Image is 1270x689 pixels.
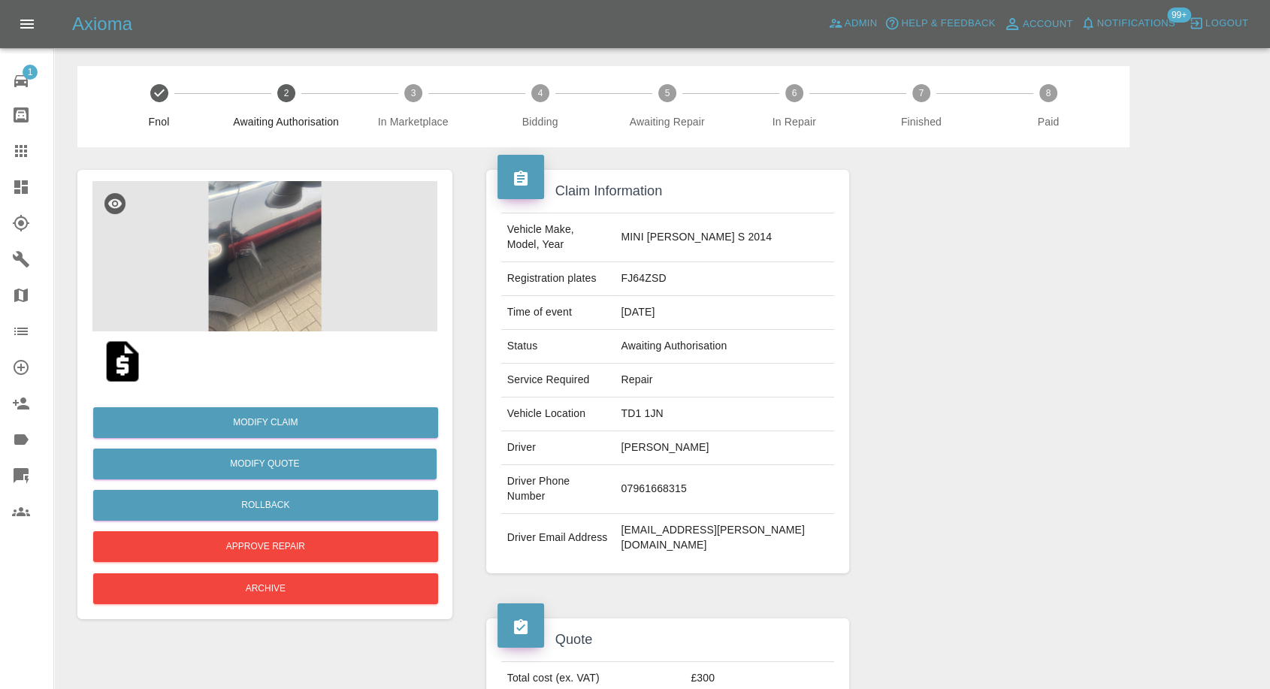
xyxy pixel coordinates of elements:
[824,12,881,35] a: Admin
[990,114,1105,129] span: Paid
[791,88,797,98] text: 6
[355,114,470,129] span: In Marketplace
[23,65,38,80] span: 1
[1167,8,1191,23] span: 99+
[93,490,438,521] button: Rollback
[228,114,343,129] span: Awaiting Authorisation
[1185,12,1252,35] button: Logout
[615,213,834,262] td: MINI [PERSON_NAME] S 2014
[9,6,45,42] button: Open drawer
[1097,15,1175,32] span: Notifications
[736,114,851,129] span: In Repair
[482,114,597,129] span: Bidding
[615,262,834,296] td: FJ64ZSD
[537,88,543,98] text: 4
[615,330,834,364] td: Awaiting Authorisation
[615,364,834,397] td: Repair
[93,407,438,438] a: Modify Claim
[1023,16,1073,33] span: Account
[501,431,615,465] td: Driver
[501,213,615,262] td: Vehicle Make, Model, Year
[845,15,878,32] span: Admin
[283,88,289,98] text: 2
[615,465,834,514] td: 07961668315
[501,296,615,330] td: Time of event
[1046,88,1051,98] text: 8
[609,114,724,129] span: Awaiting Repair
[999,12,1077,36] a: Account
[881,12,999,35] button: Help & Feedback
[1077,12,1179,35] button: Notifications
[93,573,438,604] button: Archive
[615,431,834,465] td: [PERSON_NAME]
[92,181,437,331] img: 4d352af7-398d-4853-b1cf-25269d3ea18a
[72,12,132,36] h5: Axioma
[501,465,615,514] td: Driver Phone Number
[497,181,839,201] h4: Claim Information
[501,397,615,431] td: Vehicle Location
[410,88,416,98] text: 3
[93,449,437,479] button: Modify Quote
[901,15,995,32] span: Help & Feedback
[863,114,978,129] span: Finished
[101,114,216,129] span: Fnol
[497,630,839,650] h4: Quote
[615,296,834,330] td: [DATE]
[501,330,615,364] td: Status
[98,337,147,385] img: qt_1SHkFBA4aDea5wMj5LHCL4UX
[1205,15,1248,32] span: Logout
[918,88,924,98] text: 7
[615,397,834,431] td: TD1 1JN
[501,514,615,562] td: Driver Email Address
[501,364,615,397] td: Service Required
[664,88,670,98] text: 5
[615,514,834,562] td: [EMAIL_ADDRESS][PERSON_NAME][DOMAIN_NAME]
[501,262,615,296] td: Registration plates
[93,531,438,562] button: Approve Repair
